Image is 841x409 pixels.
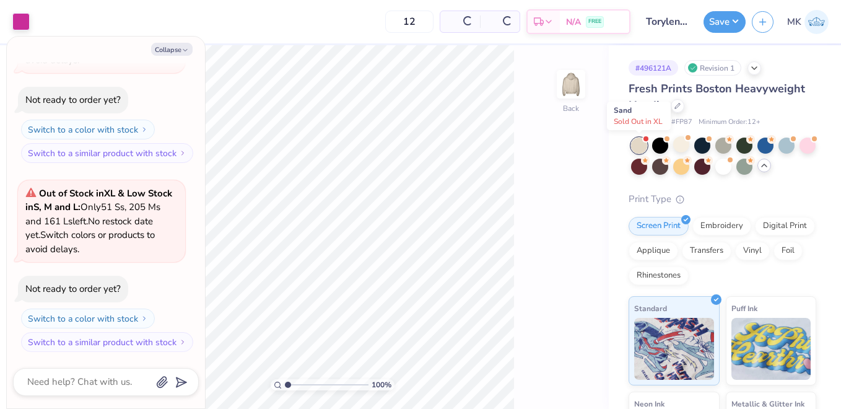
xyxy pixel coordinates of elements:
[629,242,678,260] div: Applique
[731,318,811,380] img: Puff Ink
[372,379,391,390] span: 100 %
[179,338,186,346] img: Switch to a similar product with stock
[699,117,760,128] span: Minimum Order: 12 +
[629,81,805,113] span: Fresh Prints Boston Heavyweight Hoodie
[25,283,121,295] div: Not ready to order yet?
[731,302,757,315] span: Puff Ink
[21,143,193,163] button: Switch to a similar product with stock
[692,217,751,235] div: Embroidery
[735,242,770,260] div: Vinyl
[559,72,583,97] img: Back
[566,15,581,29] span: N/A
[179,149,186,157] img: Switch to a similar product with stock
[773,242,803,260] div: Foil
[588,17,601,26] span: FREE
[607,102,671,130] div: Sand
[755,217,815,235] div: Digital Print
[39,187,118,200] strong: Out of Stock in XL
[21,309,155,328] button: Switch to a color with stock
[684,60,741,76] div: Revision 1
[634,302,667,315] span: Standard
[671,117,692,128] span: # FP87
[682,242,731,260] div: Transfers
[629,217,689,235] div: Screen Print
[629,266,689,285] div: Rhinestones
[629,192,816,206] div: Print Type
[634,318,714,380] img: Standard
[25,215,153,242] span: No restock date yet.
[25,187,172,255] span: Only 51 Ss, 205 Ms and 161 Ls left. Switch colors or products to avoid delays.
[141,126,148,133] img: Switch to a color with stock
[151,43,193,56] button: Collapse
[141,315,148,322] img: Switch to a color with stock
[629,60,678,76] div: # 496121A
[787,15,801,29] span: MK
[563,103,579,114] div: Back
[614,117,663,126] span: Sold Out in XL
[787,10,829,34] a: MK
[637,9,697,34] input: Untitled Design
[385,11,434,33] input: – –
[704,11,746,33] button: Save
[804,10,829,34] img: Muskan Kumari
[21,120,155,139] button: Switch to a color with stock
[25,94,121,106] div: Not ready to order yet?
[21,332,193,352] button: Switch to a similar product with stock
